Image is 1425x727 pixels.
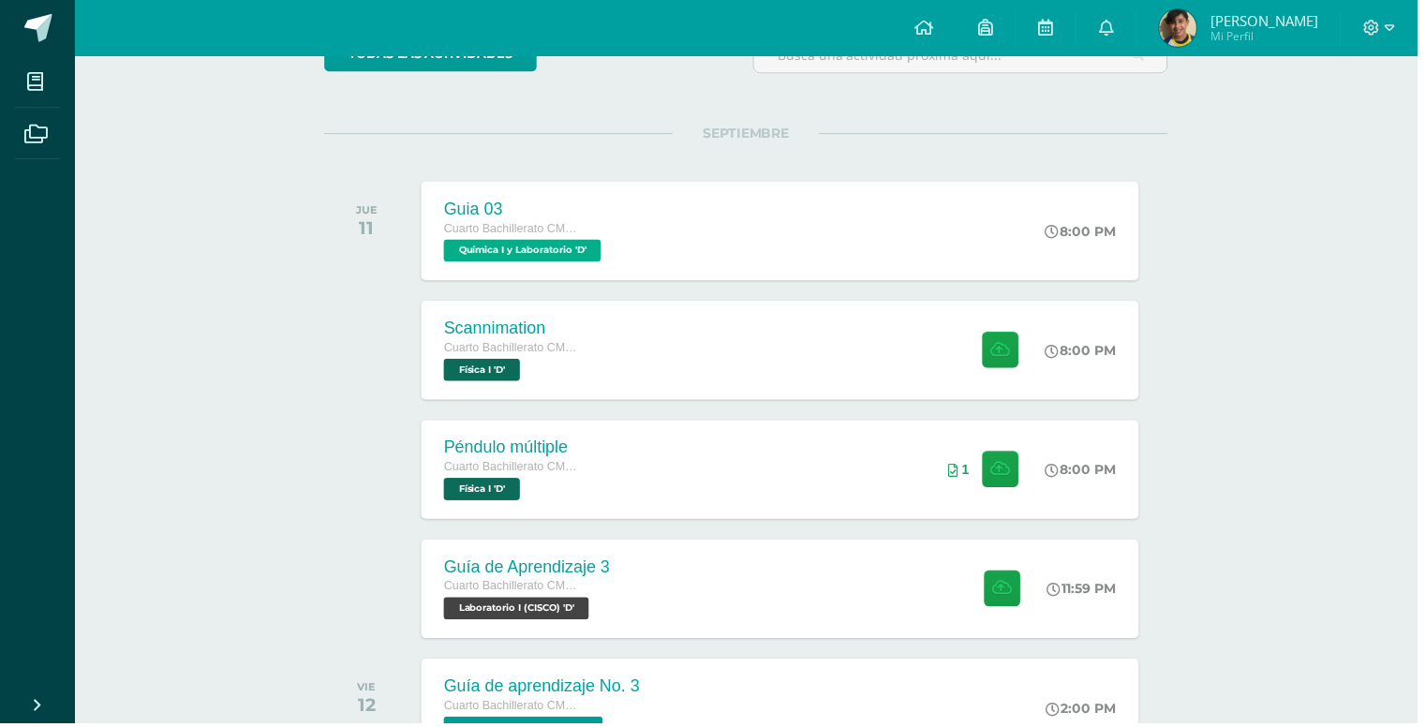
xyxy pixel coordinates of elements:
span: SEPTIEMBRE [676,126,824,142]
span: Cuarto Bachillerato CMP Bachillerato en CCLL con Orientación en Computación [446,583,586,596]
span: Física I 'D' [446,361,523,383]
div: 12 [359,697,378,720]
div: Guia 03 [446,200,609,220]
div: 8:00 PM [1050,224,1122,241]
div: 11:59 PM [1052,584,1122,601]
div: VIE [359,684,378,697]
span: Cuarto Bachillerato CMP Bachillerato en CCLL con Orientación en Computación [446,223,586,236]
div: 11 [358,217,379,240]
div: Archivos entregados [953,465,974,480]
div: Scannimation [446,320,586,340]
div: 2:00 PM [1051,704,1122,720]
div: JUE [358,204,379,217]
img: dbfe0b640cf26bdc05025017ccb4744e.png [1165,9,1203,47]
span: 1 [967,465,974,480]
div: Guía de aprendizaje No. 3 [446,680,643,700]
span: [PERSON_NAME] [1217,11,1325,30]
div: 8:00 PM [1050,464,1122,481]
span: Química I y Laboratorio 'D' [446,241,604,263]
div: Guía de Aprendizaje 3 [446,560,613,580]
span: Física I 'D' [446,481,523,503]
span: Laboratorio I (CISCO) 'D' [446,601,592,623]
span: Mi Perfil [1217,28,1325,44]
span: Cuarto Bachillerato CMP Bachillerato en CCLL con Orientación en Computación [446,703,586,716]
span: Cuarto Bachillerato CMP Bachillerato en CCLL con Orientación en Computación [446,463,586,476]
div: 8:00 PM [1050,344,1122,361]
span: Cuarto Bachillerato CMP Bachillerato en CCLL con Orientación en Computación [446,343,586,356]
div: Péndulo múltiple [446,440,586,460]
